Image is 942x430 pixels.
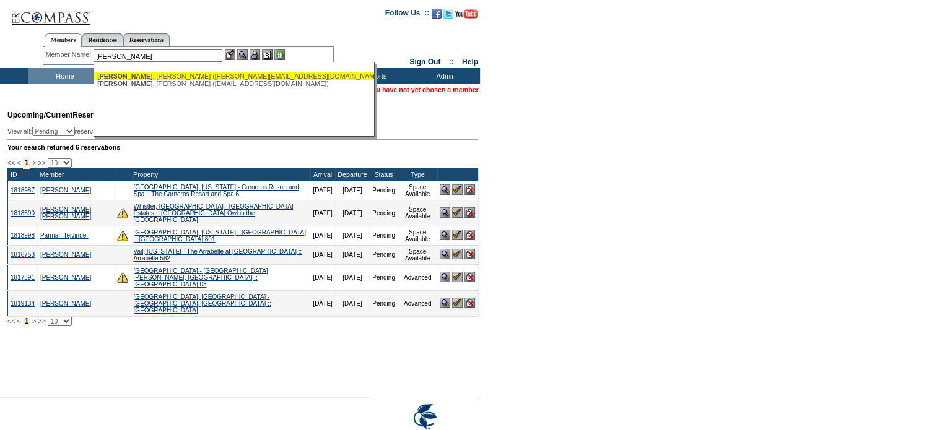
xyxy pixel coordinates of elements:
td: Advanced [398,290,437,316]
a: 1818690 [11,210,35,217]
a: 1819134 [11,300,35,307]
a: Arrival [313,171,332,178]
td: [DATE] [335,200,369,226]
img: Cancel Reservation [464,230,475,240]
img: View Reservation [440,249,450,259]
a: Departure [338,171,367,178]
td: Space Available [398,245,437,264]
span: >> [38,317,45,325]
img: View Reservation [440,230,450,240]
a: 1817391 [11,274,35,281]
span: > [32,317,36,325]
span: [PERSON_NAME] [97,80,152,87]
img: Confirm Reservation [452,207,463,218]
img: Confirm Reservation [452,249,463,259]
span: < [17,317,20,325]
img: Become our fan on Facebook [432,9,442,19]
span: << [7,317,15,325]
div: Your search returned 6 reservations [7,144,478,151]
td: Admin [409,68,480,84]
a: [PERSON_NAME] [40,300,91,307]
img: Cancel Reservation [464,184,475,195]
img: Subscribe to our YouTube Channel [455,9,478,19]
a: Member [40,171,64,178]
img: Confirm Reservation [452,272,463,282]
img: View Reservation [440,298,450,308]
img: Confirm Reservation [452,230,463,240]
td: [DATE] [335,245,369,264]
img: View Reservation [440,207,450,218]
td: [DATE] [335,290,369,316]
td: Pending [370,181,398,200]
span: You have not yet chosen a member. [369,86,480,93]
a: [PERSON_NAME] [PERSON_NAME] [40,206,91,220]
div: View all: reservations owned by: [7,127,315,136]
a: Vail, [US_STATE] - The Arrabelle at [GEOGRAPHIC_DATA] :: Arrabelle 582 [134,248,302,262]
td: Pending [370,290,398,316]
td: [DATE] [335,264,369,290]
a: Status [374,171,393,178]
td: Home [28,68,99,84]
a: [GEOGRAPHIC_DATA] - [GEOGRAPHIC_DATA][PERSON_NAME], [GEOGRAPHIC_DATA] :: [GEOGRAPHIC_DATA] 03 [134,267,268,288]
a: Whistler, [GEOGRAPHIC_DATA] - [GEOGRAPHIC_DATA] Estates :: [GEOGRAPHIC_DATA] Owl in the [GEOGRAPH... [134,203,294,223]
span: 1 [23,157,31,169]
div: Member Name: [46,49,94,60]
img: There are insufficient days and/or tokens to cover this reservation [117,207,128,218]
span: :: [449,58,454,66]
a: Subscribe to our YouTube Channel [455,12,478,20]
a: Residences [82,33,123,46]
img: Cancel Reservation [464,298,475,308]
a: Become our fan on Facebook [432,12,442,20]
span: > [32,159,36,166]
td: Pending [370,245,398,264]
td: [DATE] [310,264,335,290]
a: Sign Out [409,58,440,66]
span: < [17,159,20,166]
img: Cancel Reservation [464,249,475,259]
img: b_calculator.gif [274,49,285,60]
img: View Reservation [440,184,450,195]
span: >> [38,159,45,166]
a: ID [11,171,17,178]
a: Parmar, Tejvinder [40,232,89,239]
img: Cancel Reservation [464,272,475,282]
td: Advanced [398,264,437,290]
td: Space Available [398,181,437,200]
span: Upcoming/Current [7,111,72,119]
td: Pending [370,200,398,226]
td: Pending [370,226,398,245]
img: View [237,49,248,60]
div: , [PERSON_NAME] ([EMAIL_ADDRESS][DOMAIN_NAME]) [97,80,370,87]
img: Cancel Reservation [464,207,475,218]
td: Follow Us :: [385,7,429,22]
a: Follow us on Twitter [443,12,453,20]
img: Follow us on Twitter [443,9,453,19]
span: Reservations [7,111,120,119]
img: There are insufficient days and/or tokens to cover this reservation [117,272,128,283]
span: [PERSON_NAME] [97,72,152,80]
a: [GEOGRAPHIC_DATA], [US_STATE] - Carneros Resort and Spa :: The Carneros Resort and Spa 6 [134,184,299,197]
a: 1816753 [11,251,35,258]
td: [DATE] [310,226,335,245]
img: b_edit.gif [225,49,235,60]
td: [DATE] [310,290,335,316]
img: There are insufficient days and/or tokens to cover this reservation [117,230,128,241]
img: Reservations [262,49,273,60]
a: Members [45,33,82,47]
td: [DATE] [310,181,335,200]
img: Confirm Reservation [452,184,463,195]
td: [DATE] [310,200,335,226]
a: Property [133,171,158,178]
td: [DATE] [335,181,369,200]
a: [PERSON_NAME] [40,274,91,281]
img: Impersonate [250,49,260,60]
span: << [7,159,15,166]
a: [PERSON_NAME] [40,251,91,258]
td: [DATE] [335,226,369,245]
img: View Reservation [440,272,450,282]
td: [DATE] [310,245,335,264]
span: 1 [23,315,31,327]
td: Space Available [398,200,437,226]
div: , [PERSON_NAME] ([PERSON_NAME][EMAIL_ADDRESS][DOMAIN_NAME]) [97,72,370,80]
a: [PERSON_NAME] [40,187,91,194]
